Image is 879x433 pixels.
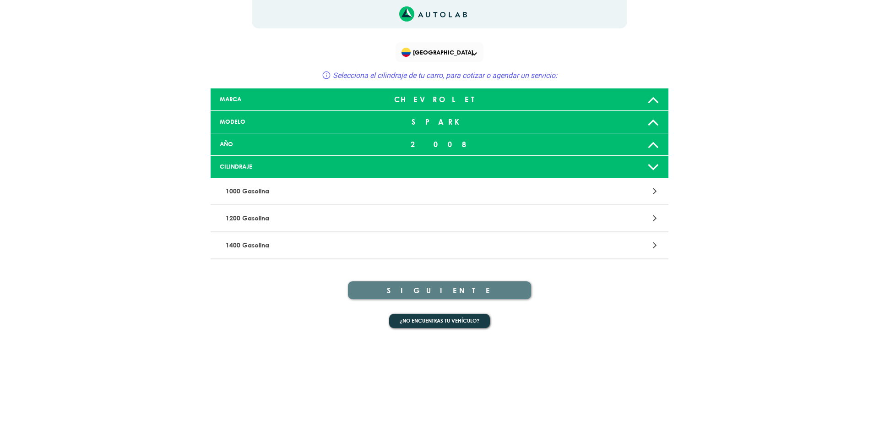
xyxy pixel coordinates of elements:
[211,88,668,111] a: MARCA CHEVROLET
[211,133,668,156] a: AÑO 2008
[348,281,531,299] button: SIGUIENTE
[211,156,668,178] a: CILINDRAJE
[402,48,411,57] img: Flag of COLOMBIA
[399,9,467,18] a: Link al sitio de autolab
[222,183,507,200] p: 1000 Gasolina
[364,135,515,153] div: 2008
[364,90,515,109] div: CHEVROLET
[402,46,480,59] span: [GEOGRAPHIC_DATA]
[396,42,483,62] div: Flag of COLOMBIA[GEOGRAPHIC_DATA]
[211,111,668,133] a: MODELO SPARK
[389,314,490,328] button: ¿No encuentras tu vehículo?
[213,140,364,148] div: AÑO
[364,113,515,131] div: SPARK
[222,237,507,254] p: 1400 Gasolina
[213,117,364,126] div: MODELO
[213,95,364,104] div: MARCA
[333,71,557,80] span: Selecciona el cilindraje de tu carro, para cotizar o agendar un servicio:
[222,210,507,227] p: 1200 Gasolina
[213,162,364,171] div: CILINDRAJE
